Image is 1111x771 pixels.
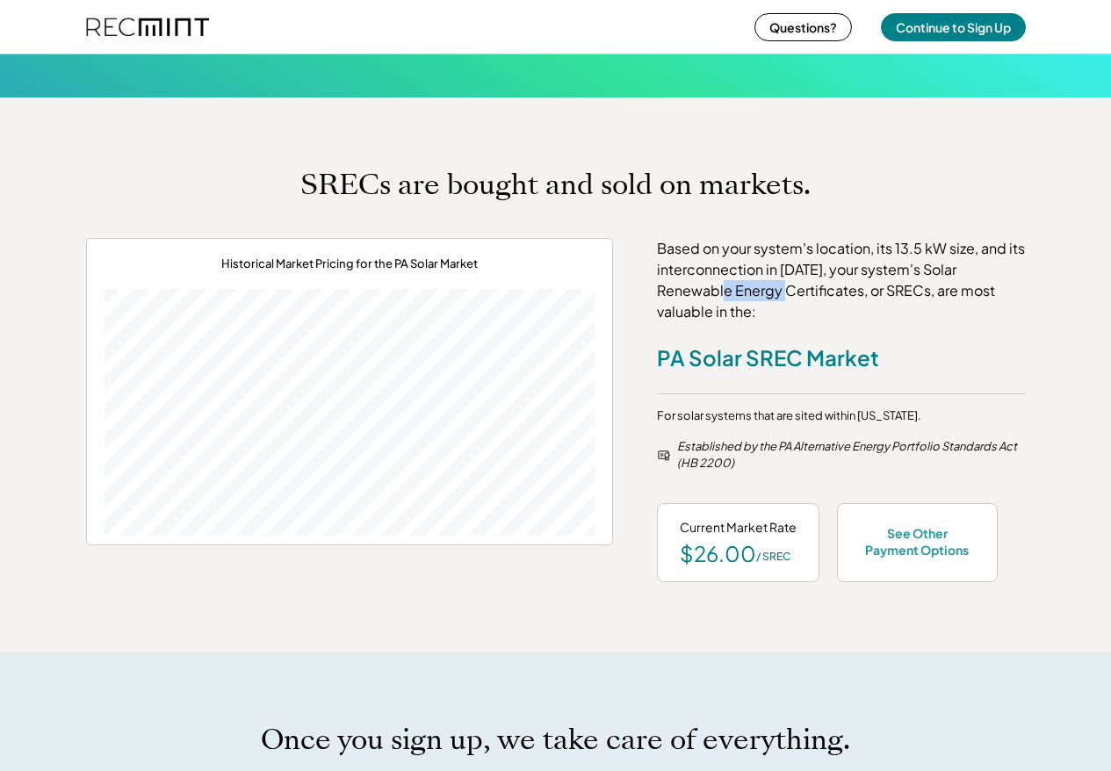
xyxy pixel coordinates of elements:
[680,543,756,564] div: $26.00
[881,13,1026,41] button: Continue to Sign Up
[300,168,811,202] h1: SRECs are bought and sold on markets.
[680,519,797,537] div: Current Market Rate
[221,256,478,271] div: Historical Market Pricing for the PA Solar Market
[261,723,850,757] h1: Once you sign up, we take care of everything.
[657,238,1026,322] div: Based on your system's location, its 13.5 kW size, and its interconnection in [DATE], your system...
[657,407,921,425] div: For solar systems that are sited within [US_STATE].
[677,438,1026,472] div: Established by the PA Alternative Energy Portfolio Standards Act (HB 2200)
[860,525,975,557] div: See Other Payment Options
[657,344,879,371] div: PA Solar SREC Market
[756,550,790,565] div: / SREC
[86,4,209,50] img: recmint-logotype%403x%20%281%29.jpeg
[754,13,852,41] button: Questions?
